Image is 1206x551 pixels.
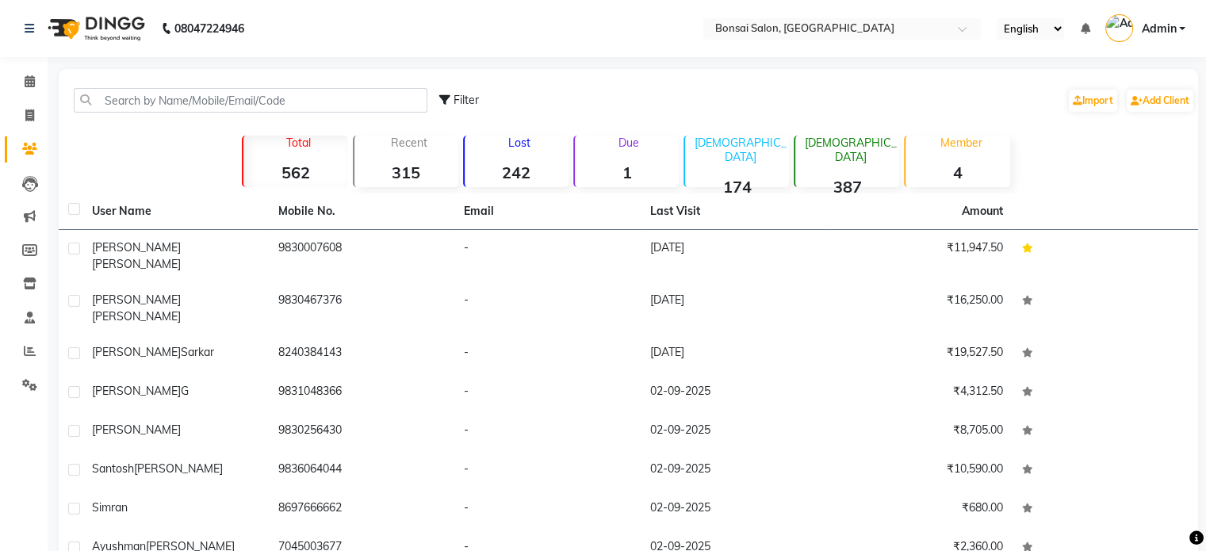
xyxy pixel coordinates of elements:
td: - [454,373,641,412]
p: Lost [471,136,569,150]
span: [PERSON_NAME] [134,461,223,476]
p: Due [578,136,679,150]
td: [DATE] [641,335,827,373]
span: [PERSON_NAME] [92,293,181,307]
span: Simran [92,500,128,515]
a: Add Client [1127,90,1193,112]
td: 02-09-2025 [641,373,827,412]
td: ₹8,705.00 [826,412,1013,451]
span: [PERSON_NAME] [92,345,181,359]
b: 08047224946 [174,6,244,51]
td: 9831048366 [269,373,455,412]
th: Amount [952,193,1013,229]
strong: 315 [354,163,458,182]
strong: 1 [575,163,679,182]
a: Import [1069,90,1117,112]
p: Member [912,136,1009,150]
span: G [181,384,189,398]
td: ₹16,250.00 [826,282,1013,335]
td: ₹4,312.50 [826,373,1013,412]
strong: 387 [795,177,899,197]
span: Admin [1141,21,1176,37]
td: 8697666662 [269,490,455,529]
td: 9836064044 [269,451,455,490]
td: ₹680.00 [826,490,1013,529]
th: Mobile No. [269,193,455,230]
td: 02-09-2025 [641,490,827,529]
td: 02-09-2025 [641,412,827,451]
span: [PERSON_NAME] [92,240,181,254]
span: [PERSON_NAME] [92,257,181,271]
td: - [454,451,641,490]
strong: 4 [905,163,1009,182]
th: User Name [82,193,269,230]
td: - [454,490,641,529]
td: - [454,335,641,373]
span: [PERSON_NAME] [92,423,181,437]
input: Search by Name/Mobile/Email/Code [74,88,427,113]
th: Last Visit [641,193,827,230]
span: Sarkar [181,345,214,359]
td: - [454,230,641,282]
span: Santosh [92,461,134,476]
td: 9830467376 [269,282,455,335]
strong: 562 [243,163,347,182]
td: [DATE] [641,282,827,335]
th: Email [454,193,641,230]
td: 02-09-2025 [641,451,827,490]
p: Recent [361,136,458,150]
strong: 242 [465,163,569,182]
td: 8240384143 [269,335,455,373]
p: Total [250,136,347,150]
td: - [454,282,641,335]
td: 9830007608 [269,230,455,282]
strong: 174 [685,177,789,197]
td: ₹11,947.50 [826,230,1013,282]
td: [DATE] [641,230,827,282]
td: ₹10,590.00 [826,451,1013,490]
img: Admin [1105,14,1133,42]
p: [DEMOGRAPHIC_DATA] [802,136,899,164]
td: - [454,412,641,451]
td: ₹19,527.50 [826,335,1013,373]
span: Filter [454,93,479,107]
span: [PERSON_NAME] [92,309,181,323]
img: logo [40,6,149,51]
td: 9830256430 [269,412,455,451]
span: [PERSON_NAME] [92,384,181,398]
p: [DEMOGRAPHIC_DATA] [691,136,789,164]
